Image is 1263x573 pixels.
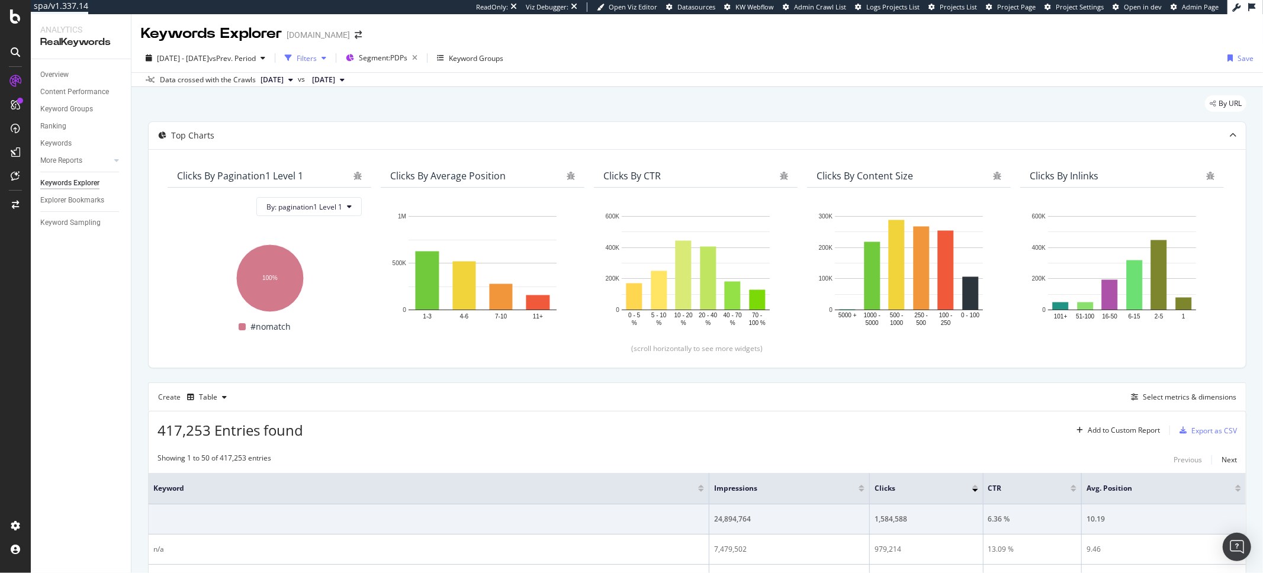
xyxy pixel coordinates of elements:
div: [DOMAIN_NAME] [287,29,350,41]
div: Keyword Groups [40,103,93,115]
div: bug [993,172,1001,180]
text: 0 [616,307,619,313]
div: (scroll horizontally to see more widgets) [163,343,1232,353]
div: 6.36 % [988,514,1077,524]
button: [DATE] - [DATE]vsPrev. Period [141,49,270,67]
button: Select metrics & dimensions [1126,390,1236,404]
a: KW Webflow [724,2,774,12]
svg: A chart. [390,210,575,328]
text: 600K [606,213,620,220]
div: 10.19 [1087,514,1241,524]
div: Create [158,388,232,407]
a: Datasources [666,2,715,12]
div: bug [567,172,575,180]
span: Project Settings [1056,2,1104,11]
span: Avg. Position [1087,483,1217,494]
text: 7-10 [495,314,507,320]
span: vs Prev. Period [209,53,256,63]
span: Keyword [153,483,680,494]
text: 6-15 [1129,314,1140,320]
span: Datasources [677,2,715,11]
text: 250 - [914,312,928,318]
div: bug [353,172,362,180]
span: 417,253 Entries found [158,420,303,440]
text: 600K [1032,213,1046,220]
a: Explorer Bookmarks [40,194,123,207]
div: Select metrics & dimensions [1143,392,1236,402]
span: Open Viz Editor [609,2,657,11]
div: 979,214 [875,544,978,555]
text: 1000 [890,320,904,326]
span: By: pagination1 Level 1 [266,202,342,212]
div: Top Charts [171,130,214,141]
text: 100K [819,276,833,282]
a: Admin Crawl List [783,2,846,12]
div: Keywords [40,137,72,150]
div: Table [199,394,217,401]
text: 500K [393,260,407,266]
a: Keyword Groups [40,103,123,115]
button: Table [182,388,232,407]
div: More Reports [40,154,82,167]
div: Export as CSV [1191,426,1237,436]
span: #nomatch [250,320,291,334]
div: Viz Debugger: [526,2,568,12]
svg: A chart. [177,239,362,314]
a: Open in dev [1113,2,1162,12]
div: Open Intercom Messenger [1223,533,1251,561]
text: % [632,320,637,326]
text: 500 [916,320,926,326]
button: [DATE] [256,73,298,87]
span: Logs Projects List [866,2,920,11]
a: Admin Page [1171,2,1219,12]
text: 100 - [939,312,953,318]
a: Project Settings [1045,2,1104,12]
div: 1,584,588 [875,514,978,524]
button: By: pagination1 Level 1 [256,197,362,216]
svg: A chart. [603,210,788,328]
text: 5000 [866,320,879,326]
span: By URL [1219,100,1242,107]
text: 0 - 100 [961,312,980,318]
span: Segment: PDPs [359,53,407,63]
text: 101+ [1054,314,1068,320]
text: 5000 + [838,312,857,318]
text: % [705,320,711,326]
div: Clicks By Content Size [817,170,913,182]
div: Overview [40,69,69,81]
a: Open Viz Editor [597,2,657,12]
text: 400K [606,244,620,251]
a: Overview [40,69,123,81]
div: n/a [153,544,704,555]
button: Filters [280,49,331,67]
text: 400K [1032,244,1046,251]
div: Explorer Bookmarks [40,194,104,207]
span: vs [298,74,307,85]
button: [DATE] [307,73,349,87]
span: Clicks [875,483,955,494]
text: 16-50 [1102,314,1117,320]
a: Projects List [928,2,977,12]
text: 5 - 10 [651,312,667,318]
div: Clicks By Average Position [390,170,506,182]
span: Project Page [997,2,1036,11]
text: 500 - [890,312,904,318]
div: 24,894,764 [714,514,865,524]
text: 51-100 [1076,314,1095,320]
a: Keyword Sampling [40,217,123,229]
text: 20 - 40 [699,312,718,318]
div: Keyword Sampling [40,217,101,229]
button: Keyword Groups [432,49,508,67]
a: Logs Projects List [855,2,920,12]
text: 250 [941,320,951,326]
text: 200K [606,276,620,282]
svg: A chart. [1030,210,1214,328]
div: Next [1222,455,1237,465]
div: 9.46 [1087,544,1241,555]
div: arrow-right-arrow-left [355,31,362,39]
div: Previous [1174,455,1202,465]
div: Clicks By CTR [603,170,661,182]
span: Admin Crawl List [794,2,846,11]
